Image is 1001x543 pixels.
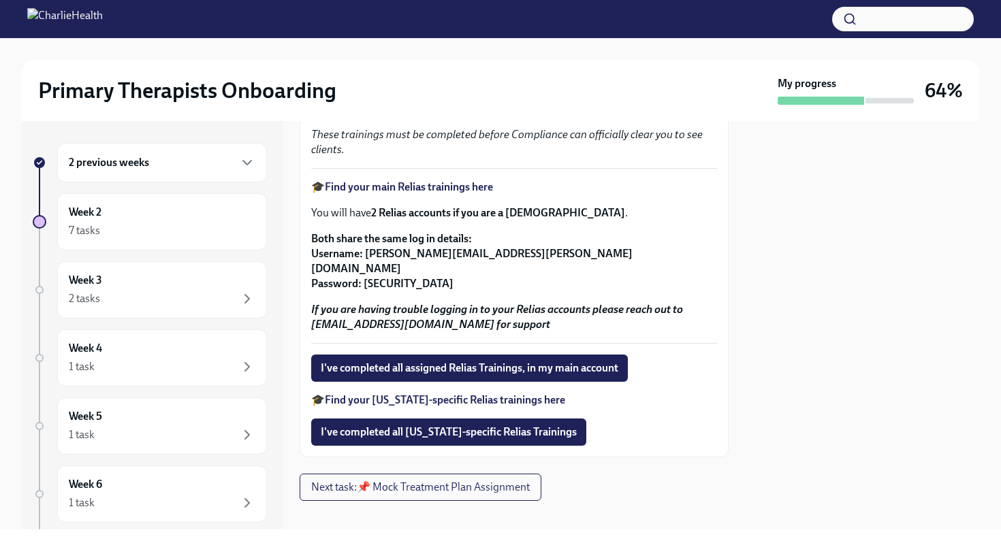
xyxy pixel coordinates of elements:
a: Find your main Relias trainings here [325,180,493,193]
p: You will have . [311,205,717,220]
strong: My progress [778,76,836,91]
img: CharlieHealth [27,8,103,30]
strong: If you are having trouble logging in to your Relias accounts please reach out to [EMAIL_ADDRESS][... [311,303,683,331]
span: I've completed all assigned Relias Trainings, in my main account [321,361,618,375]
h6: 2 previous weeks [69,155,149,170]
button: I've completed all [US_STATE]-specific Relias Trainings [311,418,586,446]
p: 🎓 [311,180,717,195]
button: Next task:📌 Mock Treatment Plan Assignment [300,474,541,501]
a: Week 27 tasks [33,193,267,250]
h3: 64% [925,78,963,103]
h6: Week 5 [69,409,102,424]
h6: Week 2 [69,205,101,220]
div: 1 task [69,495,95,510]
div: 2 previous weeks [57,143,267,182]
a: Week 32 tasks [33,261,267,318]
strong: 2 Relias accounts if you are a [DEMOGRAPHIC_DATA] [371,206,625,219]
button: I've completed all assigned Relias Trainings, in my main account [311,355,628,382]
strong: Both share the same log in details: Username: [PERSON_NAME][EMAIL_ADDRESS][PERSON_NAME][DOMAIN_NA... [311,232,633,290]
h6: Week 4 [69,341,102,356]
a: Week 41 task [33,329,267,386]
div: 1 task [69,427,95,442]
em: These trainings must be completed before Compliance can officially clear you to see clients. [311,128,703,156]
p: 🎓 [311,393,717,408]
span: I've completed all [US_STATE]-specific Relias Trainings [321,425,577,439]
h6: Week 3 [69,273,102,288]
div: 7 tasks [69,223,100,238]
a: Week 51 task [33,397,267,455]
a: Find your [US_STATE]-specific Relias trainings here [325,393,565,406]
a: Week 61 task [33,465,267,523]
div: 2 tasks [69,291,100,306]
h6: Week 6 [69,477,102,492]
div: 1 task [69,359,95,374]
h2: Primary Therapists Onboarding [38,77,336,104]
span: Next task : 📌 Mock Treatment Plan Assignment [311,480,530,494]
